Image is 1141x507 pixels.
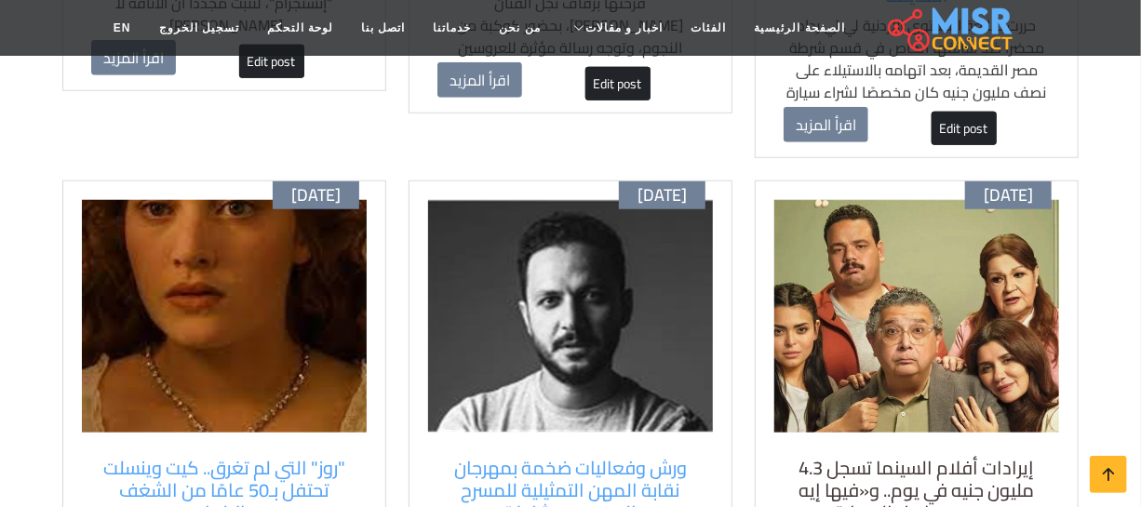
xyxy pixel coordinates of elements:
[420,10,486,46] a: خدماتنا
[678,10,741,46] a: الفئات
[291,185,341,206] span: [DATE]
[774,200,1059,433] img: ماجد الكدواني وغادة عادل من فيلم فيها إيه يعني الذي يتصدر إيرادات السينما المصرية
[984,185,1033,206] span: [DATE]
[585,67,651,100] a: Edit post
[741,10,859,46] a: الصفحة الرئيسية
[100,10,145,46] a: EN
[437,62,522,98] a: اقرأ المزيد
[555,10,678,46] a: اخبار و مقالات
[784,14,1050,126] p: حررت صانعة المحتوى الأردنية لي لي رداد محضراً ضد سائقها الخاص في قسم شرطة مصر القديمة، بعد اتهامه...
[585,20,664,36] span: اخبار و مقالات
[888,5,1013,51] img: main.misr_connect
[82,200,367,433] img: كيت وينسلت تحتفل بعيد ميلادها الخمسين وتواصل رحلة الإبداع
[91,40,176,75] a: اقرأ المزيد
[784,107,868,142] a: اقرأ المزيد
[347,10,419,46] a: اتصل بنا
[428,200,713,433] img: بيتر ميمي وكريم الشناوي خلال ورش مهرجان نقابة المهن التمثيلية للمسرح المصري
[638,185,687,206] span: [DATE]
[932,112,997,145] a: Edit post
[253,10,347,46] a: لوحة التحكم
[145,10,253,46] a: تسجيل الخروج
[239,45,304,78] a: Edit post
[486,10,555,46] a: من نحن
